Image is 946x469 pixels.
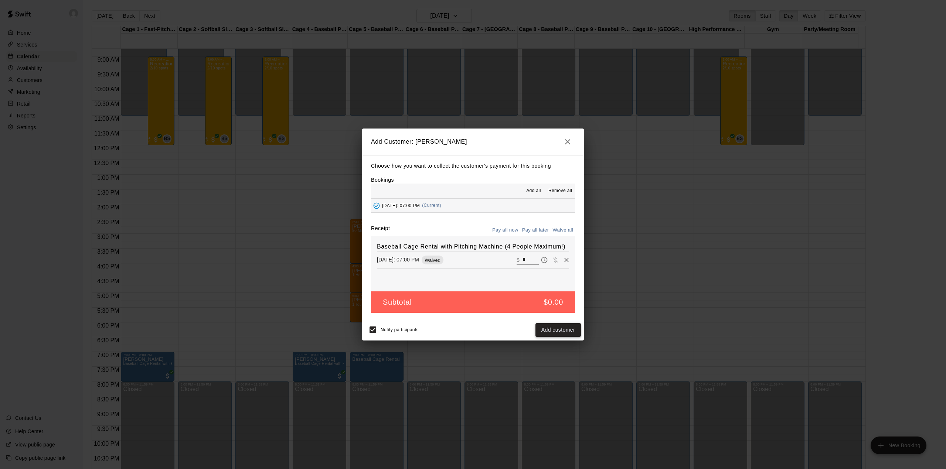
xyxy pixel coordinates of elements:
span: Waive payment [550,256,561,263]
h2: Add Customer: [PERSON_NAME] [362,129,584,155]
label: Receipt [371,225,390,236]
button: Added - Collect Payment[DATE]: 07:00 PM(Current) [371,199,575,212]
span: (Current) [422,203,441,208]
button: Pay all later [520,225,551,236]
span: [DATE]: 07:00 PM [382,203,420,208]
span: Waived [422,257,443,263]
span: Remove all [548,187,572,195]
p: [DATE]: 07:00 PM [377,256,419,263]
button: Add all [522,185,545,197]
button: Remove all [545,185,575,197]
p: $ [517,256,520,264]
button: Pay all now [490,225,520,236]
span: Notify participants [381,328,419,333]
h5: Subtotal [383,297,412,307]
button: Waive all [551,225,575,236]
h5: $0.00 [544,297,563,307]
span: Add all [526,187,541,195]
button: Remove [561,254,572,266]
h6: Baseball Cage Rental with Pitching Machine (4 People Maximum!) [377,242,569,251]
label: Bookings [371,177,394,183]
button: Added - Collect Payment [371,200,382,211]
p: Choose how you want to collect the customer's payment for this booking [371,161,575,171]
button: Add customer [535,323,581,337]
span: Pay later [539,256,550,263]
